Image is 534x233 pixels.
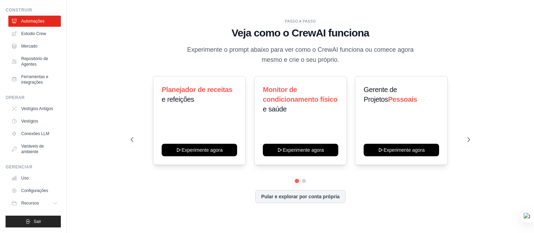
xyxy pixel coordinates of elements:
[8,141,61,157] a: Variáveis ​​de ambiente
[21,19,44,24] font: Automações
[21,201,39,206] font: Recursos
[21,74,48,85] font: Ferramentas e integrações
[162,86,233,93] font: Planejador de receitas
[21,176,29,181] font: Uso
[34,219,41,224] font: Sair
[499,200,534,233] iframe: Widget de bate-papo
[263,144,338,156] button: Experimente agora
[8,185,61,196] a: Configurações
[8,16,61,27] a: Automações
[21,31,46,36] font: Estúdio Crew
[21,188,48,193] font: Configurações
[263,105,286,113] font: e saúde
[384,147,425,153] font: Experimente agora
[8,198,61,209] button: Recursos
[6,8,32,13] font: Construir
[6,216,61,227] button: Sair
[263,86,338,103] font: Monitor de condicionamento físico
[283,147,324,153] font: Experimente agora
[21,56,48,67] font: Repositório de Agentes
[8,28,61,39] a: Estúdio Crew
[285,19,316,23] font: PASSO A PASSO
[8,53,61,70] a: Repositório de Agentes
[162,144,237,156] button: Experimente agora
[6,165,32,169] font: Gerenciar
[261,194,340,199] font: Pular e explorar por conta própria
[8,116,61,127] a: Vestígios
[8,103,61,114] a: Vestígios Antigos
[364,86,397,103] font: Gerente de Projetos
[232,27,369,39] font: Veja como o CrewAI funciona
[8,128,61,139] a: Conexões LLM
[21,119,38,124] font: Vestígios
[388,95,418,103] font: Pessoais
[8,173,61,184] a: Uso
[21,44,38,49] font: Mercado
[187,46,413,63] font: Experimente o prompt abaixo para ver como o CrewAI funciona ou comece agora mesmo e crie o seu pr...
[21,144,44,154] font: Variáveis ​​de ambiente
[255,190,346,203] button: Pular e explorar por conta própria
[364,144,439,156] button: Experimente agora
[6,95,25,100] font: Operar
[21,131,49,136] font: Conexões LLM
[499,200,534,233] div: Widget de chat
[162,95,194,103] font: e refeições
[181,147,222,153] font: Experimente agora
[21,106,53,111] font: Vestígios Antigos
[8,41,61,52] a: Mercado
[8,71,61,88] a: Ferramentas e integrações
